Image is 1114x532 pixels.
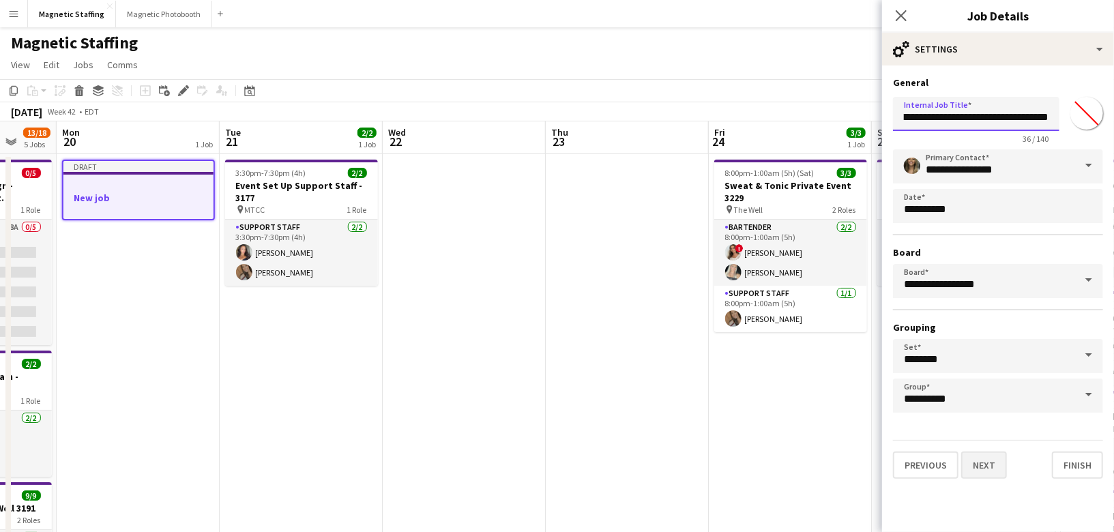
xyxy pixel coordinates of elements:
[21,205,41,215] span: 1 Role
[347,205,367,215] span: 1 Role
[245,205,265,215] span: MTCC
[62,160,215,220] app-job-card: DraftNew job
[725,168,815,178] span: 8:00pm-1:00am (5h) (Sat)
[714,286,867,332] app-card-role: Support Staff1/18:00pm-1:00am (5h)[PERSON_NAME]
[102,56,143,74] a: Comms
[62,126,80,138] span: Mon
[225,160,378,286] app-job-card: 3:30pm-7:30pm (4h)2/2Event Set Up Support Staff - 3177 MTCC1 RoleSupport Staff2/23:30pm-7:30pm (4...
[28,1,116,27] button: Magnetic Staffing
[357,128,377,138] span: 2/2
[38,56,65,74] a: Edit
[893,76,1103,89] h3: General
[18,515,41,525] span: 2 Roles
[893,452,958,479] button: Previous
[225,179,378,204] h3: Event Set Up Support Staff - 3177
[24,139,50,149] div: 5 Jobs
[85,106,99,117] div: EDT
[714,126,725,138] span: Fri
[714,179,867,204] h3: Sweat & Tonic Private Event 3229
[23,128,50,138] span: 13/18
[833,205,856,215] span: 2 Roles
[735,244,744,252] span: !
[107,59,138,71] span: Comms
[22,359,41,369] span: 2/2
[22,168,41,178] span: 0/5
[22,490,41,501] span: 9/9
[44,59,59,71] span: Edit
[11,105,42,119] div: [DATE]
[961,452,1007,479] button: Next
[882,33,1114,65] div: Settings
[195,139,213,149] div: 1 Job
[847,139,865,149] div: 1 Job
[45,106,79,117] span: Week 42
[116,1,212,27] button: Magnetic Photobooth
[877,220,1030,286] app-card-role: Bartender1/26:30pm-11:30pm (5h)[PERSON_NAME]
[5,56,35,74] a: View
[225,220,378,286] app-card-role: Support Staff2/23:30pm-7:30pm (4h)[PERSON_NAME][PERSON_NAME]
[877,160,1030,286] app-job-card: 6:30pm-11:30pm (5h)1/2Bartender - Private Residence Event Oakville1 RoleBartender1/26:30pm-11:30p...
[847,128,866,138] span: 3/3
[11,33,138,53] h1: Magnetic Staffing
[837,168,856,178] span: 3/3
[549,134,568,149] span: 23
[388,126,406,138] span: Wed
[875,134,892,149] span: 25
[877,126,892,138] span: Sat
[60,134,80,149] span: 20
[63,161,214,172] div: Draft
[68,56,99,74] a: Jobs
[893,321,1103,334] h3: Grouping
[551,126,568,138] span: Thu
[358,139,376,149] div: 1 Job
[21,396,41,406] span: 1 Role
[386,134,406,149] span: 22
[893,246,1103,258] h3: Board
[348,168,367,178] span: 2/2
[63,192,214,204] h3: New job
[877,179,1030,204] h3: Bartender - Private Residence Event
[1012,134,1059,144] span: 36 / 140
[1052,452,1103,479] button: Finish
[714,160,867,332] app-job-card: 8:00pm-1:00am (5h) (Sat)3/3Sweat & Tonic Private Event 3229 The Well2 RolesBartender2/28:00pm-1:0...
[223,134,241,149] span: 21
[236,168,306,178] span: 3:30pm-7:30pm (4h)
[734,205,763,215] span: The Well
[225,126,241,138] span: Tue
[714,220,867,286] app-card-role: Bartender2/28:00pm-1:00am (5h)![PERSON_NAME][PERSON_NAME]
[73,59,93,71] span: Jobs
[712,134,725,149] span: 24
[882,7,1114,25] h3: Job Details
[11,59,30,71] span: View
